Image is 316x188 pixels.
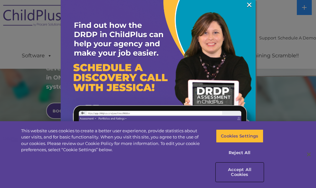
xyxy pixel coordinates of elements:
div: This website uses cookies to create a better user experience, provide statistics about user visit... [21,128,207,153]
button: Cookies Settings [216,129,263,143]
button: Reject All [216,146,263,160]
a: × [246,2,253,8]
button: Close [302,147,316,162]
button: Accept All Cookies [216,163,263,181]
